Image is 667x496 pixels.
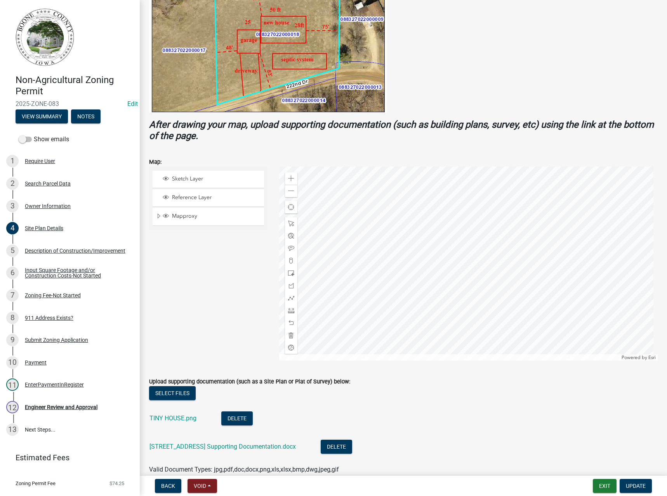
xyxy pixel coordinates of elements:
[221,411,253,425] button: Delete
[153,171,264,188] li: Sketch Layer
[25,225,63,231] div: Site Plan Details
[6,177,19,190] div: 2
[25,360,47,365] div: Payment
[6,378,19,391] div: 11
[25,248,125,253] div: Description of Construction/Improvement
[16,481,56,486] span: Zoning Permit Fee
[71,109,101,123] button: Notes
[19,135,69,144] label: Show emails
[194,483,206,489] span: Void
[155,479,181,493] button: Back
[6,450,127,465] a: Estimated Fees
[285,185,297,197] div: Zoom out
[162,175,261,183] div: Sketch Layer
[620,354,658,361] div: Powered by
[285,172,297,185] div: Zoom in
[153,208,264,226] li: Mapproxy
[149,379,350,385] label: Upload supporting documentation (such as a Site Plan or Plat of Survey) below:
[149,119,654,141] strong: After drawing your map, upload supporting documentation (such as building plans, survey, etc) usi...
[170,175,261,182] span: Sketch Layer
[149,414,196,422] a: TINY HOUSE.png
[153,189,264,207] li: Reference Layer
[285,201,297,213] div: Find my location
[25,267,127,278] div: Input Square Footage and/or Construction Costs-Not Started
[25,203,71,209] div: Owner Information
[6,356,19,369] div: 10
[620,479,652,493] button: Update
[6,222,19,234] div: 4
[25,181,71,186] div: Search Parcel Data
[6,267,19,279] div: 6
[593,479,617,493] button: Exit
[127,100,138,108] wm-modal-confirm: Edit Application Number
[221,415,253,422] wm-modal-confirm: Delete Document
[16,109,68,123] button: View Summary
[149,160,162,165] label: Map:
[25,315,73,321] div: 911 Address Exists?
[161,483,175,489] span: Back
[16,100,124,108] span: 2025-ZONE-083
[162,213,261,220] div: Mapproxy
[6,245,19,257] div: 5
[149,443,296,450] a: [STREET_ADDRESS] Supporting Documentation.docx
[149,386,196,400] button: Select files
[25,337,88,343] div: Submit Zoning Application
[25,158,55,164] div: Require User
[156,213,162,221] span: Expand
[152,169,265,228] ul: Layer List
[71,114,101,120] wm-modal-confirm: Notes
[16,75,134,97] h4: Non-Agricultural Zoning Permit
[6,423,19,436] div: 13
[16,114,68,120] wm-modal-confirm: Summary
[170,213,261,220] span: Mapproxy
[188,479,217,493] button: Void
[109,481,124,486] span: $74.25
[162,194,261,202] div: Reference Layer
[6,334,19,346] div: 9
[6,155,19,167] div: 1
[6,200,19,212] div: 3
[6,312,19,324] div: 8
[25,404,97,410] div: Engineer Review and Approval
[170,194,261,201] span: Reference Layer
[648,355,656,360] a: Esri
[16,8,75,66] img: Boone County, Iowa
[127,100,138,108] a: Edit
[321,443,352,451] wm-modal-confirm: Delete Document
[149,466,339,473] span: Valid Document Types: jpg,pdf,doc,docx,png,xls,xlsx,bmp,dwg,jpeg,gif
[626,483,646,489] span: Update
[321,440,352,454] button: Delete
[25,293,81,298] div: Zoning Fee-Not Started
[6,401,19,413] div: 12
[25,382,84,387] div: EnterPaymentInRegister
[6,289,19,302] div: 7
